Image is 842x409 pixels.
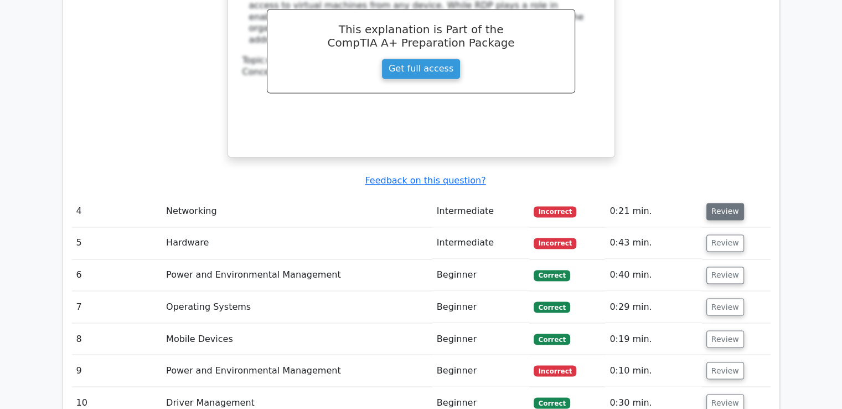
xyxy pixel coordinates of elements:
span: Correct [534,301,570,313]
button: Review [706,330,744,347]
div: Concept: [242,67,600,78]
button: Review [706,234,744,252]
td: 8 [72,323,162,355]
td: Beginner [432,291,530,323]
td: Beginner [432,259,530,291]
td: Beginner [432,323,530,355]
td: 0:21 min. [605,196,701,227]
td: Beginner [432,355,530,386]
td: 0:19 min. [605,323,701,355]
td: 7 [72,291,162,323]
td: 5 [72,227,162,259]
button: Review [706,362,744,379]
span: Correct [534,397,570,408]
td: 4 [72,196,162,227]
td: 9 [72,355,162,386]
span: Incorrect [534,365,576,376]
a: Feedback on this question? [365,175,485,186]
button: Review [706,298,744,315]
td: Power and Environmental Management [162,259,432,291]
span: Correct [534,334,570,345]
td: 0:29 min. [605,291,701,323]
a: Get full access [381,58,461,79]
td: 6 [72,259,162,291]
div: Topic: [242,55,600,67]
td: Operating Systems [162,291,432,323]
td: Mobile Devices [162,323,432,355]
td: Networking [162,196,432,227]
td: Power and Environmental Management [162,355,432,386]
td: 0:43 min. [605,227,701,259]
td: 0:40 min. [605,259,701,291]
span: Incorrect [534,238,576,249]
span: Incorrect [534,206,576,217]
td: Hardware [162,227,432,259]
button: Review [706,267,744,284]
button: Review [706,203,744,220]
td: 0:10 min. [605,355,701,386]
span: Correct [534,270,570,281]
td: Intermediate [432,196,530,227]
td: Intermediate [432,227,530,259]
